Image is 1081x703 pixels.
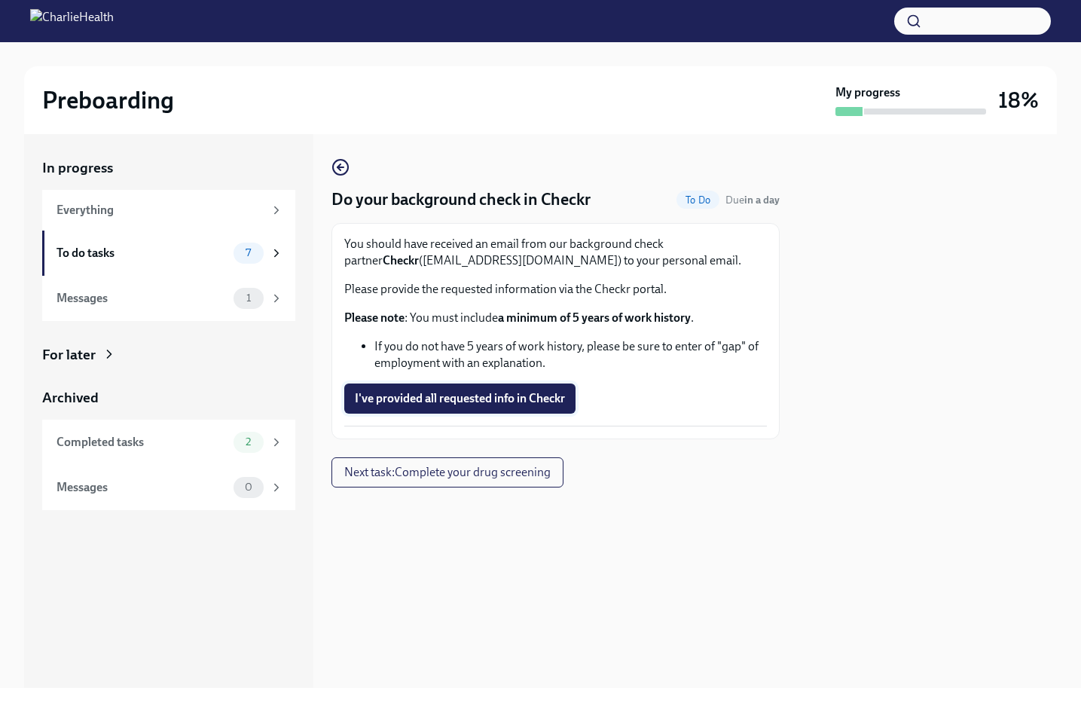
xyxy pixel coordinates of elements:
[344,310,405,325] strong: Please note
[498,310,691,325] strong: a minimum of 5 years of work history
[344,281,767,298] p: Please provide the requested information via the Checkr portal.
[42,190,295,231] a: Everything
[344,465,551,480] span: Next task : Complete your drug screening
[374,338,767,371] li: If you do not have 5 years of work history, please be sure to enter of "gap" of employment with a...
[237,436,260,448] span: 2
[331,188,591,211] h4: Do your background check in Checkr
[30,9,114,33] img: CharlieHealth
[725,193,780,207] span: September 26th, 2025 08:00
[56,290,227,307] div: Messages
[344,384,576,414] button: I've provided all requested info in Checkr
[344,236,767,269] p: You should have received an email from our background check partner ([EMAIL_ADDRESS][DOMAIN_NAME]...
[42,465,295,510] a: Messages0
[236,481,261,493] span: 0
[344,310,767,326] p: : You must include .
[42,231,295,276] a: To do tasks7
[835,84,900,101] strong: My progress
[237,292,260,304] span: 1
[998,87,1039,114] h3: 18%
[42,420,295,465] a: Completed tasks2
[237,247,260,258] span: 7
[42,85,174,115] h2: Preboarding
[383,253,419,267] strong: Checkr
[42,345,295,365] a: For later
[355,391,565,406] span: I've provided all requested info in Checkr
[56,245,227,261] div: To do tasks
[42,276,295,321] a: Messages1
[331,457,563,488] button: Next task:Complete your drug screening
[42,388,295,408] a: Archived
[56,434,227,451] div: Completed tasks
[725,194,780,206] span: Due
[744,194,780,206] strong: in a day
[42,345,96,365] div: For later
[56,202,264,219] div: Everything
[42,158,295,178] a: In progress
[676,194,719,206] span: To Do
[56,479,227,496] div: Messages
